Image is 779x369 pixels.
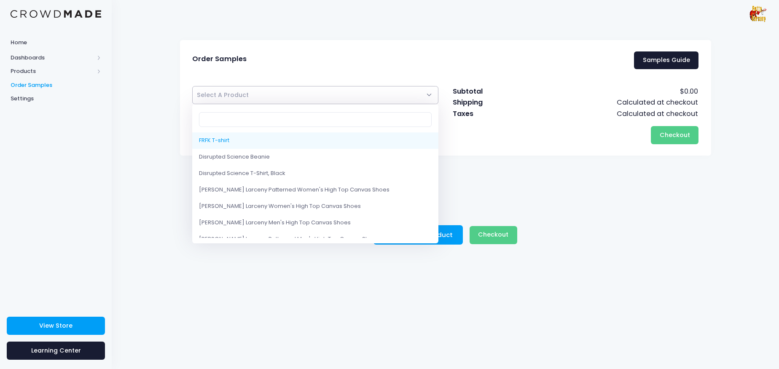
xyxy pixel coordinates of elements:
img: User [749,5,766,22]
span: Dashboards [11,54,94,62]
li: Disrupted Science Beanie [192,149,439,165]
li: FRFK T-shirt [192,132,439,149]
input: Search [199,112,432,127]
td: Shipping [452,97,519,108]
li: [PERSON_NAME] Larceny Men's High Top Canvas Shoes [192,215,439,231]
span: Select A Product [192,86,439,104]
span: Learning Center [31,346,81,355]
span: Products [11,67,94,75]
span: Settings [11,94,101,103]
a: Learning Center [7,342,105,360]
span: Order Samples [192,55,247,63]
li: Disrupted Science T-Shirt, Black [192,165,439,182]
span: Checkout [478,230,508,239]
button: Checkout [470,226,517,244]
td: Taxes [452,108,519,119]
span: Checkout [660,131,690,139]
img: Logo [11,10,101,18]
li: [PERSON_NAME] Larceny Patterned Women's High Top Canvas Shoes [192,182,439,198]
td: $0.00 [519,86,698,97]
td: Calculated at checkout [519,108,698,119]
button: Checkout [651,126,698,144]
span: Select A Product [197,91,249,100]
li: [PERSON_NAME] Larceny Patterned Men's High Top Canvas Shoes [192,231,439,248]
li: [PERSON_NAME] Larceny Women's High Top Canvas Shoes [192,198,439,215]
td: Subtotal [452,86,519,97]
a: View Store [7,317,105,335]
a: Samples Guide [634,51,698,70]
span: View Store [39,321,73,330]
td: Calculated at checkout [519,97,698,108]
span: Order Samples [11,81,101,89]
span: Home [11,38,101,47]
